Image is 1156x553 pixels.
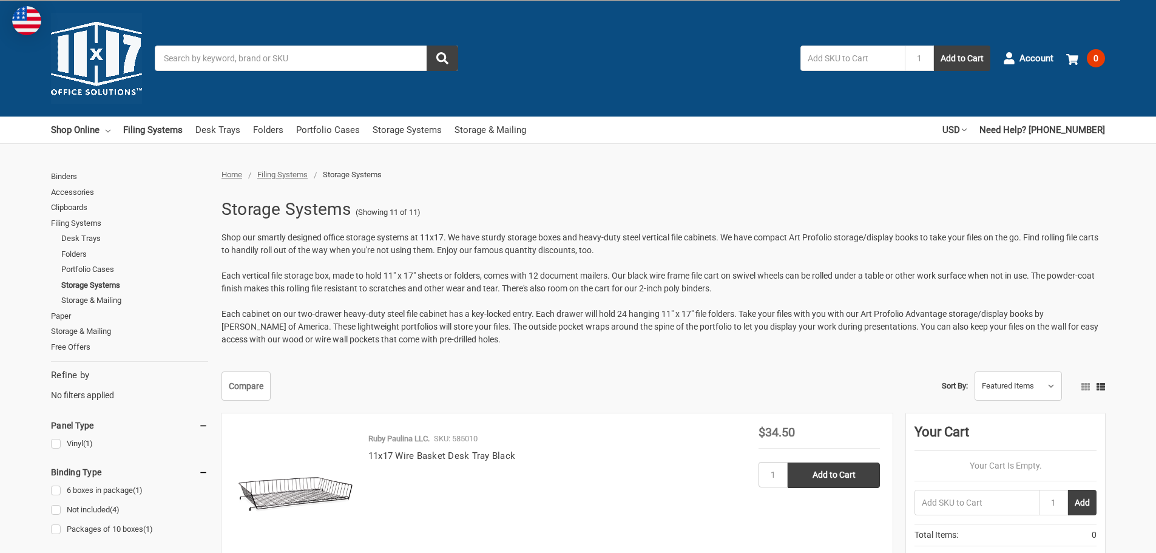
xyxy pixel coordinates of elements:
[373,117,442,143] a: Storage Systems
[51,368,208,401] div: No filters applied
[51,117,110,143] a: Shop Online
[155,46,458,71] input: Search by keyword, brand or SKU
[296,117,360,143] a: Portfolio Cases
[979,117,1105,143] a: Need Help? [PHONE_NUMBER]
[1087,49,1105,67] span: 0
[51,215,208,231] a: Filing Systems
[61,231,208,246] a: Desk Trays
[51,418,208,433] h5: Panel Type
[61,262,208,277] a: Portfolio Cases
[61,246,208,262] a: Folders
[914,490,1039,515] input: Add SKU to Cart
[61,293,208,308] a: Storage & Mailing
[1056,520,1156,553] iframe: Google Customer Reviews
[221,309,1098,344] span: Each cabinet on our two-drawer heavy-duty steel file cabinet has a key-locked entry. Each drawer ...
[368,450,515,461] a: 11x17 Wire Basket Desk Tray Black
[51,169,208,185] a: Binders
[800,46,905,71] input: Add SKU to Cart
[253,117,283,143] a: Folders
[788,463,880,488] input: Add to Cart
[221,271,1095,293] span: Each vertical file storage box, made to hold 11" x 17" sheets or folders, comes with 12 document ...
[323,170,382,179] span: Storage Systems
[455,117,526,143] a: Storage & Mailing
[51,436,208,452] a: Vinyl
[234,426,356,548] img: 11x17 Wire Basket Desk Tray Black
[1068,490,1097,515] button: Add
[51,339,208,355] a: Free Offers
[942,377,968,395] label: Sort By:
[61,277,208,293] a: Storage Systems
[1066,42,1105,74] a: 0
[51,324,208,339] a: Storage & Mailing
[221,194,351,225] h1: Storage Systems
[110,505,120,514] span: (4)
[914,460,1097,472] p: Your Cart Is Empty.
[133,486,143,495] span: (1)
[368,433,430,445] p: Ruby Paulina LLC.
[934,46,990,71] button: Add to Cart
[221,371,271,401] a: Compare
[51,200,208,215] a: Clipboards
[51,521,208,538] a: Packages of 10 boxes
[51,502,208,518] a: Not included
[257,170,308,179] a: Filing Systems
[195,117,240,143] a: Desk Trays
[51,368,208,382] h5: Refine by
[221,232,1098,255] span: Shop our smartly designed office storage systems at 11x17. We have sturdy storage boxes and heavy...
[12,6,41,35] img: duty and tax information for United States
[123,117,183,143] a: Filing Systems
[1019,52,1053,66] span: Account
[221,170,242,179] a: Home
[51,483,208,499] a: 6 boxes in package
[1003,42,1053,74] a: Account
[51,13,142,104] img: 11x17.com
[434,433,478,445] p: SKU: 585010
[914,529,958,541] span: Total Items:
[51,185,208,200] a: Accessories
[51,308,208,324] a: Paper
[83,439,93,448] span: (1)
[143,524,153,534] span: (1)
[356,206,421,219] span: (Showing 11 of 11)
[759,425,795,439] span: $34.50
[942,117,967,143] a: USD
[51,465,208,480] h5: Binding Type
[914,422,1097,451] div: Your Cart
